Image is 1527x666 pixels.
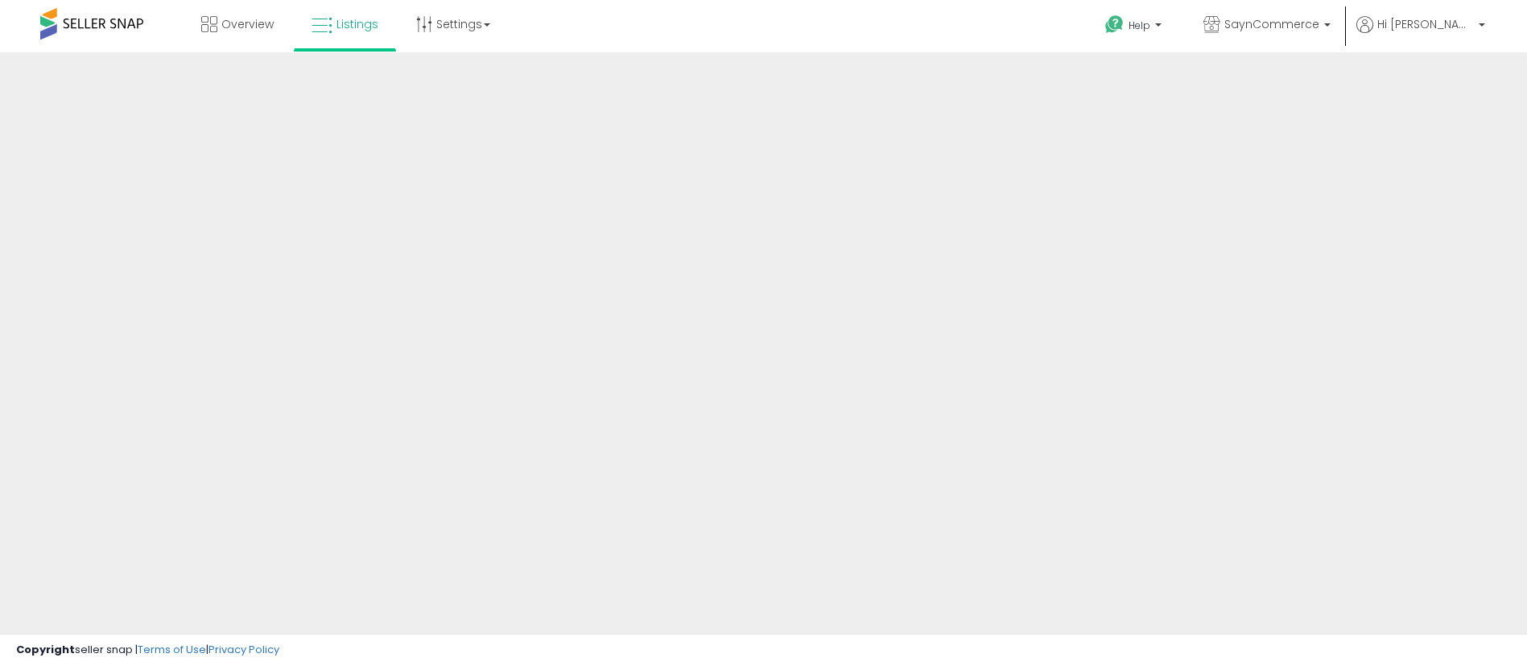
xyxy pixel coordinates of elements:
[1356,16,1485,52] a: Hi [PERSON_NAME]
[221,16,274,32] span: Overview
[208,642,279,657] a: Privacy Policy
[1224,16,1319,32] span: SaynCommerce
[16,643,279,658] div: seller snap | |
[16,642,75,657] strong: Copyright
[1377,16,1474,32] span: Hi [PERSON_NAME]
[138,642,206,657] a: Terms of Use
[1104,14,1125,35] i: Get Help
[1129,19,1150,32] span: Help
[336,16,378,32] span: Listings
[1092,2,1178,52] a: Help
